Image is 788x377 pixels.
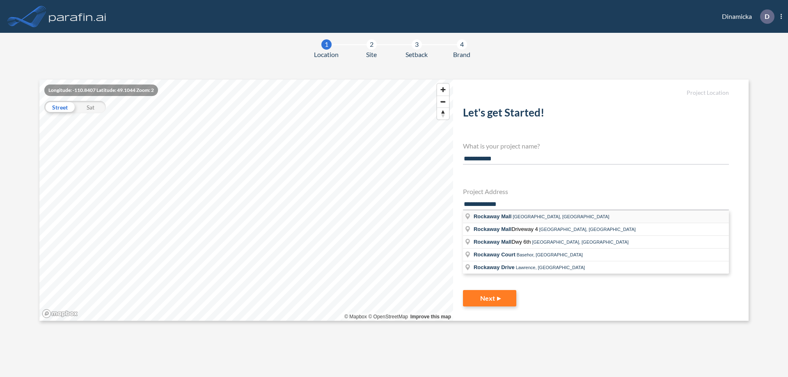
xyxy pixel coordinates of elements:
span: Dwy 6th [474,239,532,245]
span: Location [314,50,339,59]
span: Driveway 4 [474,226,539,232]
canvas: Map [39,80,453,321]
div: Dinamicka [710,9,782,24]
div: 3 [412,39,422,50]
span: [GEOGRAPHIC_DATA], [GEOGRAPHIC_DATA] [539,227,636,232]
a: Mapbox [344,314,367,320]
span: [GEOGRAPHIC_DATA], [GEOGRAPHIC_DATA] [532,240,628,244]
a: Mapbox homepage [42,309,78,318]
button: Zoom out [437,96,449,107]
span: Rockaway Drive [474,264,515,270]
h5: Project Location [463,89,729,96]
p: D [765,13,770,20]
a: Improve this map [410,314,451,320]
h4: Project Address [463,187,729,195]
button: Reset bearing to north [437,107,449,119]
span: Setback [405,50,428,59]
div: 4 [457,39,467,50]
button: Zoom in [437,84,449,96]
div: Longitude: -110.8407 Latitude: 49.1044 Zoom: 2 [44,85,158,96]
span: Basehor, [GEOGRAPHIC_DATA] [517,252,583,257]
img: logo [47,8,108,25]
span: Rockaway Mall [474,226,512,232]
span: Rockaway Court [474,251,515,258]
span: Rockaway Mall [474,213,512,219]
span: Reset bearing to north [437,108,449,119]
span: [GEOGRAPHIC_DATA], [GEOGRAPHIC_DATA] [513,214,609,219]
button: Next [463,290,516,306]
div: 2 [367,39,377,50]
span: Lawrence, [GEOGRAPHIC_DATA] [516,265,585,270]
span: Rockaway Mall [474,239,512,245]
span: Site [366,50,377,59]
h2: Let's get Started! [463,106,729,122]
a: OpenStreetMap [368,314,408,320]
h4: What is your project name? [463,142,729,150]
div: Street [44,101,75,113]
span: Brand [453,50,470,59]
div: 1 [321,39,332,50]
div: Sat [75,101,106,113]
